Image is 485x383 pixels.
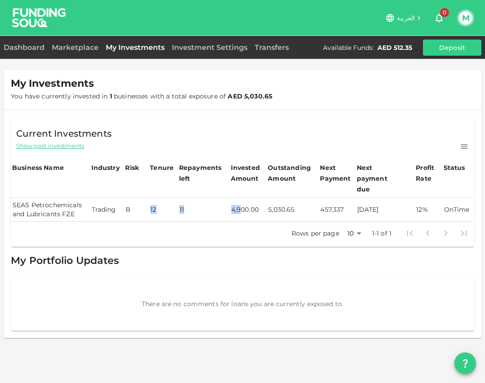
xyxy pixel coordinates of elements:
[91,162,120,173] div: Industry
[16,126,112,141] span: Current Investments
[377,43,412,52] div: AED 512.35
[459,11,472,25] button: M
[320,162,354,184] div: Next Payment
[4,43,48,52] a: Dashboard
[150,162,174,173] div: Tenure
[423,40,481,56] button: Deposit
[343,227,364,240] div: 10
[430,9,448,27] button: 0
[397,14,415,22] span: العربية
[16,142,84,150] span: Show past investments
[355,198,415,222] td: [DATE]
[442,198,474,222] td: OnTime
[125,162,143,173] div: Risk
[266,198,319,222] td: 5,030.65
[110,92,112,100] strong: 1
[11,92,272,100] span: You have currently invested in businesses with a total exposure of
[12,162,64,173] div: Business Name
[268,162,313,184] div: Outstanding Amount
[178,198,229,222] td: 11
[11,254,119,267] span: My Portfolio Updates
[148,198,178,222] td: 12
[454,352,476,374] button: question
[168,43,251,52] a: Investment Settings
[444,162,466,173] div: Status
[292,229,339,238] p: Rows per page
[440,8,449,17] span: 0
[357,162,402,195] div: Next payment due
[228,92,272,100] strong: AED 5,030.65
[179,162,224,184] div: Repayments left
[229,198,267,222] td: 4,900.00
[372,229,391,238] p: 1-1 of 1
[416,162,440,184] div: Profit Rate
[231,162,265,184] div: Invested Amount
[323,43,374,52] div: Available Funds :
[11,198,90,222] td: SEAS Petrochemicals and Lubricants FZE
[90,198,124,222] td: Trading
[48,43,102,52] a: Marketplace
[251,43,292,52] a: Transfers
[11,77,94,90] span: My Investments
[414,198,442,222] td: 12%
[142,300,343,308] span: There are no comments for loans you are currently exposed to.
[319,198,355,222] td: 457.337
[102,43,168,52] a: My Investments
[124,198,148,222] td: B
